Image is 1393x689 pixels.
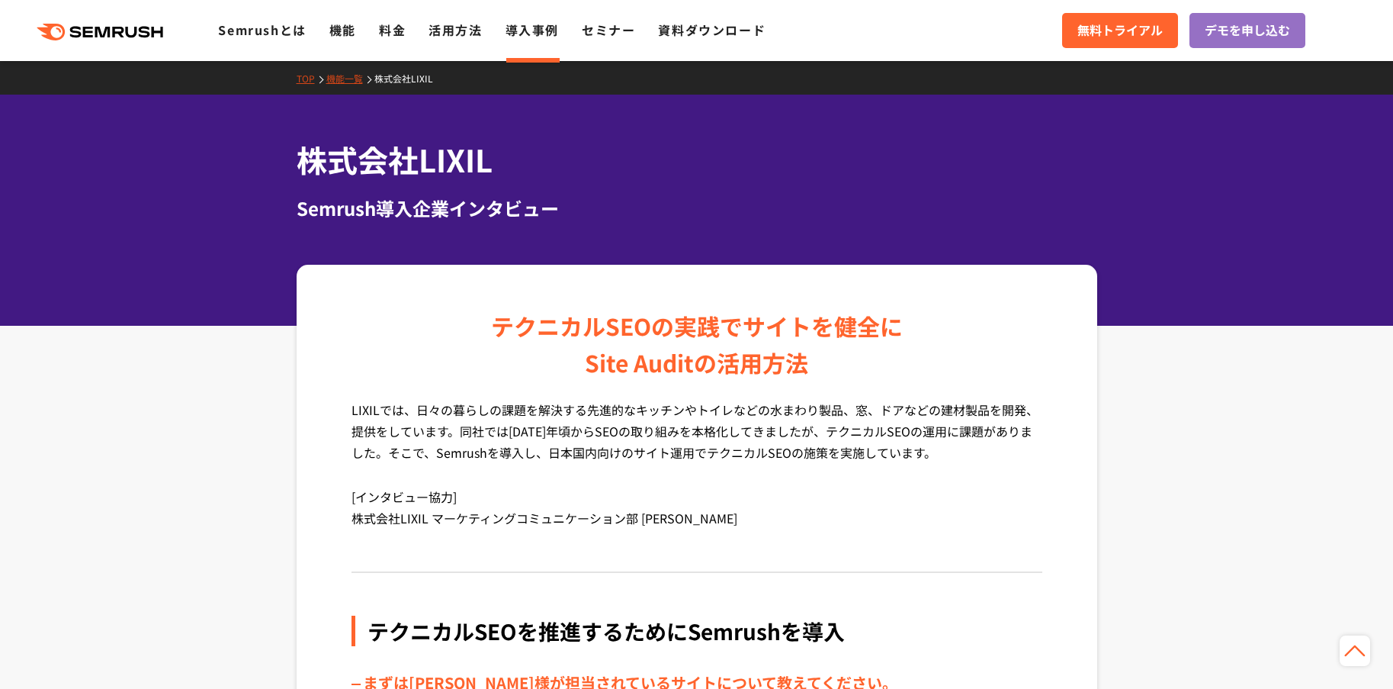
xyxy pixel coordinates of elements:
[351,486,1042,552] p: [インタビュー協力] 株式会社LIXIL マーケティングコミュニケーション部 [PERSON_NAME]
[582,21,635,39] a: セミナー
[506,21,559,39] a: 導入事例
[1062,13,1178,48] a: 無料トライアル
[374,72,445,85] a: 株式会社LIXIL
[297,195,1097,222] div: Semrush導入企業インタビュー
[658,21,766,39] a: 資料ダウンロード
[351,616,1042,646] div: テクニカルSEOを推進するためにSemrushを導入
[297,137,1097,182] h1: 株式会社LIXIL
[1077,21,1163,40] span: 無料トライアル
[218,21,306,39] a: Semrushとは
[297,72,326,85] a: TOP
[428,21,482,39] a: 活用方法
[329,21,356,39] a: 機能
[1189,13,1305,48] a: デモを申し込む
[326,72,374,85] a: 機能一覧
[351,399,1042,486] p: LIXILでは、日々の暮らしの課題を解決する先進的なキッチンやトイレなどの水まわり製品、窓、ドアなどの建材製品を開発、提供をしています。同社では[DATE]年頃からSEOの取り組みを本格化してき...
[1205,21,1290,40] span: デモを申し込む
[491,307,903,381] div: テクニカルSEOの実践でサイトを健全に Site Auditの活用方法
[379,21,406,39] a: 料金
